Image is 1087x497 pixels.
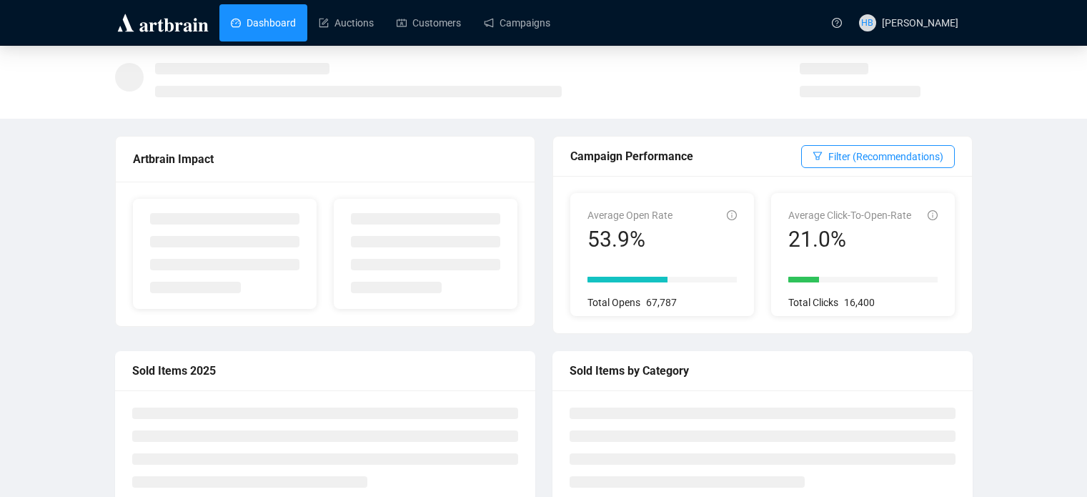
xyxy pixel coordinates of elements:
span: HB [861,16,873,30]
span: 67,787 [646,297,677,308]
span: Total Opens [587,297,640,308]
button: Filter (Recommendations) [801,145,955,168]
span: info-circle [928,210,938,220]
div: Campaign Performance [570,147,801,165]
a: Auctions [319,4,374,41]
span: filter [813,151,823,161]
div: 53.9% [587,226,672,253]
span: Average Open Rate [587,210,672,221]
span: Total Clicks [788,297,838,308]
div: Artbrain Impact [133,150,517,168]
div: Sold Items by Category [570,362,956,380]
span: question-circle [832,18,842,28]
a: Dashboard [231,4,296,41]
span: info-circle [727,210,737,220]
a: Campaigns [484,4,550,41]
a: Customers [397,4,461,41]
span: [PERSON_NAME] [882,17,958,29]
div: Sold Items 2025 [132,362,518,380]
div: 21.0% [788,226,911,253]
span: 16,400 [844,297,875,308]
span: Average Click-To-Open-Rate [788,210,911,221]
img: logo [115,11,211,34]
span: Filter (Recommendations) [828,149,943,164]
